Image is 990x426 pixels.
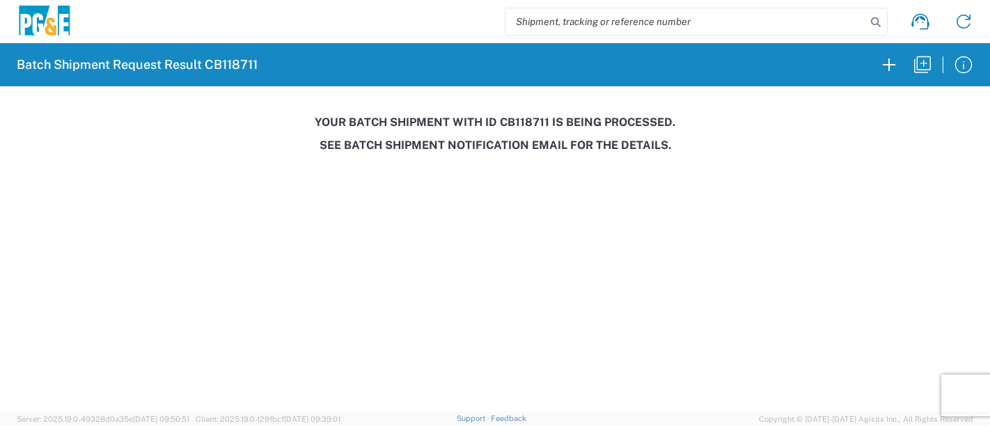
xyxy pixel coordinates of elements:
img: pge [17,6,72,38]
h3: Your batch shipment with id CB118711 is being processed. [10,116,980,129]
input: Shipment, tracking or reference number [505,8,866,35]
a: Support [457,414,492,423]
h2: Batch Shipment Request Result CB118711 [17,56,258,73]
span: Server: 2025.19.0-49328d0a35e [17,415,189,423]
h3: See Batch Shipment Notification email for the details. [10,139,980,152]
span: [DATE] 09:39:01 [284,415,340,423]
span: [DATE] 09:50:51 [133,415,189,423]
span: Copyright © [DATE]-[DATE] Agistix Inc., All Rights Reserved [759,413,973,425]
span: Client: 2025.19.0-129fbcf [196,415,340,423]
a: Feedback [491,414,526,423]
